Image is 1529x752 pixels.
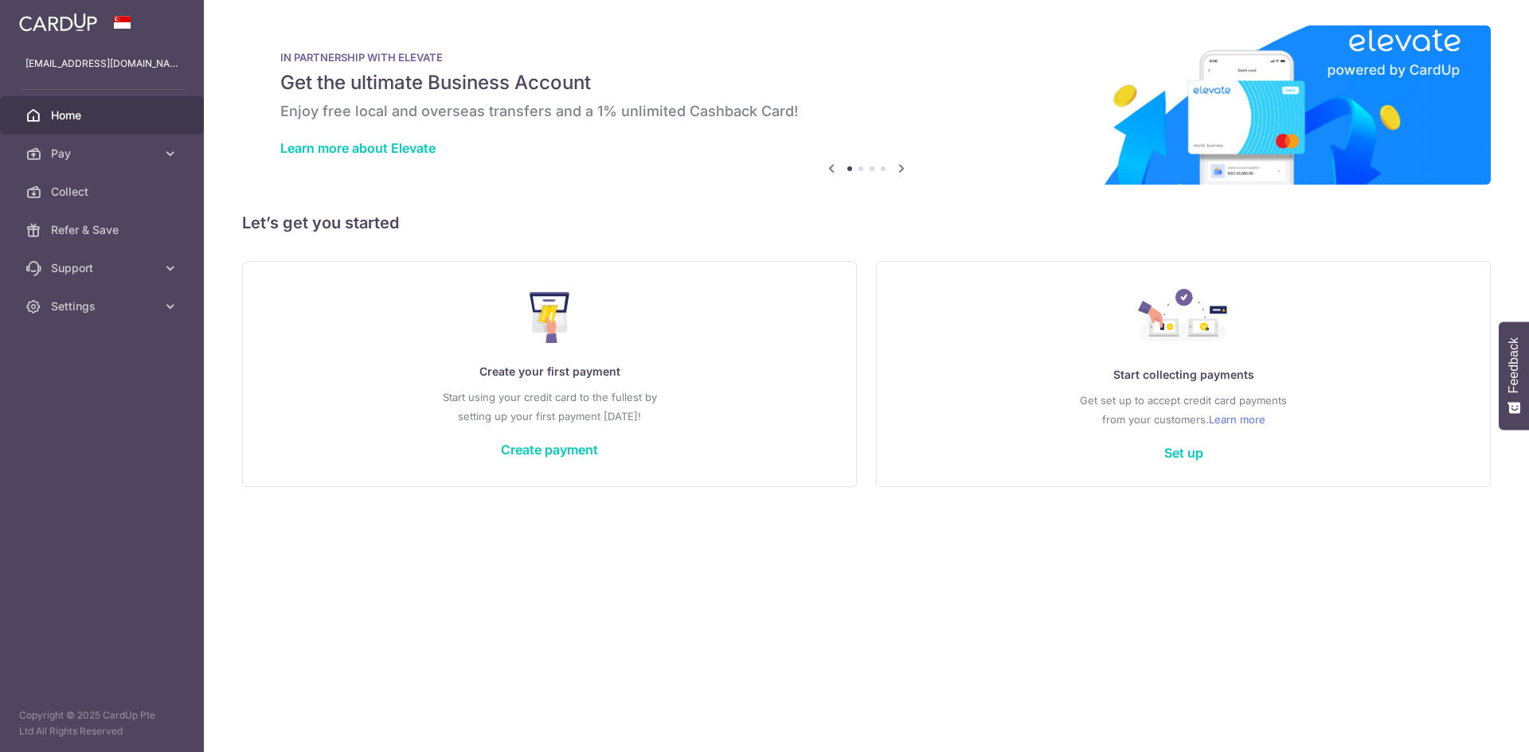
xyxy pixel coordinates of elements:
h6: Enjoy free local and overseas transfers and a 1% unlimited Cashback Card! [280,102,1453,121]
span: Support [51,260,156,276]
h5: Let’s get you started [242,210,1491,236]
p: [EMAIL_ADDRESS][DOMAIN_NAME] [25,56,178,72]
span: Settings [51,298,156,314]
a: Learn more [1209,410,1265,429]
img: Make Payment [530,292,570,343]
p: Start using your credit card to the fullest by setting up your first payment [DATE]! [275,388,824,426]
img: Renovation banner [242,25,1491,185]
span: Feedback [1507,337,1521,393]
p: Start collecting payments [909,365,1458,384]
h5: Get the ultimate Business Account [280,70,1453,95]
a: Set up [1164,445,1203,461]
button: Feedback - Show survey [1499,321,1529,430]
span: Refer & Save [51,222,156,238]
img: CardUp [19,13,97,32]
span: Pay [51,146,156,162]
span: Home [51,107,156,123]
p: Create your first payment [275,362,824,381]
img: Collect Payment [1138,289,1229,346]
span: Collect [51,184,156,200]
a: Create payment [501,442,598,458]
a: Learn more about Elevate [280,140,436,156]
p: Get set up to accept credit card payments from your customers. [909,391,1458,429]
p: IN PARTNERSHIP WITH ELEVATE [280,51,1453,64]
